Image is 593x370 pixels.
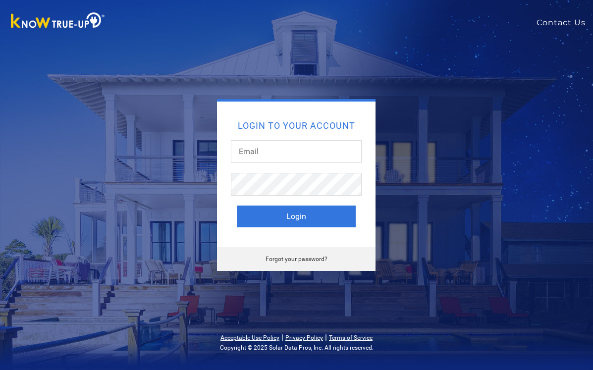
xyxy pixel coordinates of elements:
[237,206,356,227] button: Login
[231,140,362,163] input: Email
[325,332,327,342] span: |
[266,256,327,263] a: Forgot your password?
[220,334,279,341] a: Acceptable Use Policy
[6,10,110,33] img: Know True-Up
[237,121,356,130] h2: Login to your account
[281,332,283,342] span: |
[285,334,323,341] a: Privacy Policy
[537,17,593,29] a: Contact Us
[329,334,373,341] a: Terms of Service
